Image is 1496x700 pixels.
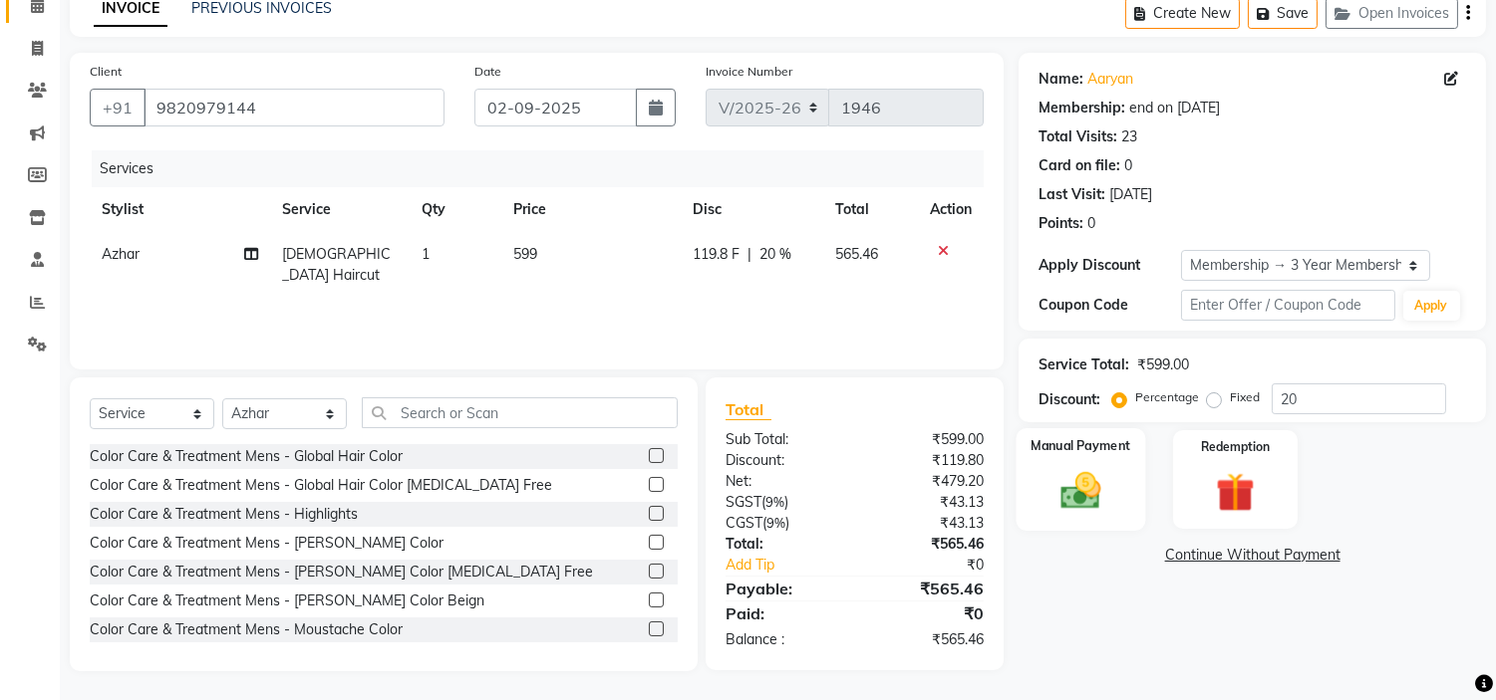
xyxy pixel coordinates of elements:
span: 565.46 [835,245,878,263]
label: Percentage [1135,388,1199,406]
div: Service Total: [1039,354,1129,375]
div: ₹565.46 [855,629,1000,650]
th: Qty [410,187,502,232]
div: ₹119.80 [855,450,1000,471]
div: Coupon Code [1039,295,1181,316]
div: Membership: [1039,98,1125,118]
div: ₹0 [879,555,1000,576]
div: end on [DATE] [1129,98,1220,118]
input: Search by Name/Mobile/Email/Code [144,89,445,126]
label: Date [474,63,501,81]
div: ( ) [711,492,855,513]
div: Sub Total: [711,429,855,450]
div: 0 [1124,155,1132,176]
span: 599 [513,245,537,263]
div: Net: [711,471,855,492]
th: Total [823,187,918,232]
th: Stylist [90,187,270,232]
div: Points: [1039,213,1083,234]
div: ₹599.00 [1137,354,1189,375]
div: Color Care & Treatment Mens - Global Hair Color [90,446,403,467]
div: ₹565.46 [855,577,1000,600]
div: Card on file: [1039,155,1120,176]
label: Redemption [1201,438,1270,456]
div: Color Care & Treatment Mens - [PERSON_NAME] Color [90,533,444,554]
label: Manual Payment [1032,436,1131,455]
div: Name: [1039,69,1083,90]
div: Total Visits: [1039,126,1117,147]
th: Price [501,187,681,232]
div: Discount: [711,450,855,471]
input: Enter Offer / Coupon Code [1181,290,1394,321]
label: Invoice Number [706,63,792,81]
div: ₹43.13 [855,513,1000,534]
img: _gift.svg [1204,468,1267,517]
span: 9% [765,494,784,510]
input: Search or Scan [362,397,678,428]
div: Discount: [1039,389,1100,410]
div: Last Visit: [1039,184,1105,205]
label: Fixed [1230,388,1260,406]
div: [DATE] [1109,184,1152,205]
a: Continue Without Payment [1023,545,1482,566]
span: 9% [766,515,785,531]
span: Azhar [102,245,140,263]
div: Color Care & Treatment Mens - Highlights [90,504,358,525]
div: ₹0 [855,601,1000,625]
th: Disc [682,187,823,232]
div: 23 [1121,126,1137,147]
div: ₹479.20 [855,471,1000,492]
div: ₹43.13 [855,492,1000,513]
div: Total: [711,534,855,555]
label: Client [90,63,122,81]
span: SGST [726,493,761,511]
span: 20 % [760,244,792,265]
span: 119.8 F [694,244,741,265]
span: Total [726,399,771,420]
div: Color Care & Treatment Mens - [PERSON_NAME] Color Beign [90,590,484,611]
div: Color Care & Treatment Mens - Global Hair Color [MEDICAL_DATA] Free [90,475,552,496]
span: CGST [726,514,762,532]
button: +91 [90,89,146,126]
span: 1 [422,245,430,263]
div: Balance : [711,629,855,650]
button: Apply [1403,291,1460,321]
div: Color Care & Treatment Mens - Moustache Color [90,619,403,640]
div: Color Care & Treatment Mens - [PERSON_NAME] Color [MEDICAL_DATA] Free [90,562,593,583]
div: Apply Discount [1039,255,1181,276]
span: [DEMOGRAPHIC_DATA] Haircut [282,245,391,284]
span: | [748,244,752,265]
div: 0 [1087,213,1095,234]
a: Add Tip [711,555,879,576]
img: _cash.svg [1048,468,1114,515]
a: Aaryan [1087,69,1133,90]
div: Paid: [711,601,855,625]
th: Service [270,187,409,232]
div: Payable: [711,577,855,600]
div: ₹565.46 [855,534,1000,555]
th: Action [918,187,984,232]
div: ₹599.00 [855,429,1000,450]
div: ( ) [711,513,855,534]
div: Services [92,150,999,187]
